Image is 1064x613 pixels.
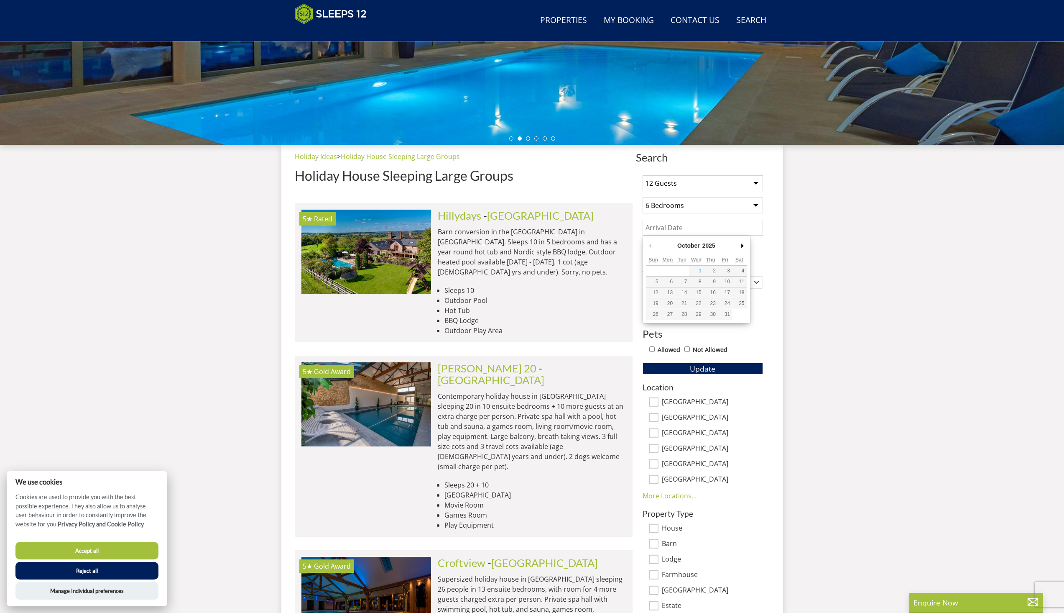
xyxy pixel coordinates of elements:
[438,557,485,569] a: Croftview
[438,209,481,222] a: Hillydays
[303,214,312,223] span: Hillydays has a 5 star rating under the Quality in Tourism Scheme
[689,277,703,287] button: 8
[732,277,746,287] button: 11
[444,480,626,490] li: Sleeps 20 + 10
[718,309,732,320] button: 31
[438,374,544,386] a: [GEOGRAPHIC_DATA]
[438,227,626,277] p: Barn conversion in the [GEOGRAPHIC_DATA] in [GEOGRAPHIC_DATA]. Sleeps 10 in 5 bedrooms and has a ...
[661,277,675,287] button: 6
[663,257,673,263] abbr: Monday
[718,277,732,287] button: 10
[661,287,675,298] button: 13
[444,490,626,500] li: [GEOGRAPHIC_DATA]
[732,287,746,298] button: 18
[301,210,431,293] a: 5★ Rated
[15,542,158,559] button: Accept all
[301,362,431,446] a: 5★ Gold Award
[738,239,747,252] button: Next Month
[718,266,732,276] button: 3
[301,210,431,293] img: hillydays-holiday-home-accommodation-devon-sleeping-10.original.jpg
[661,298,675,309] button: 20
[689,287,703,298] button: 15
[913,597,1039,608] p: Enquire Now
[643,491,697,500] a: More Locations...
[337,152,341,161] span: >
[675,298,689,309] button: 21
[646,239,655,252] button: Previous Month
[662,429,763,438] label: [GEOGRAPHIC_DATA]
[648,257,658,263] abbr: Sunday
[438,362,536,374] a: [PERSON_NAME] 20
[691,257,702,263] abbr: Wednesday
[537,11,590,30] a: Properties
[291,29,378,36] iframe: Customer reviews powered by Trustpilot
[658,345,680,354] label: Allowed
[646,277,661,287] button: 5
[314,367,351,376] span: Churchill 20 has been awarded a Gold Award by Visit England
[662,571,763,580] label: Farmhouse
[735,257,743,263] abbr: Saturday
[690,364,715,374] span: Update
[662,413,763,423] label: [GEOGRAPHIC_DATA]
[444,295,626,305] li: Outdoor Pool
[678,257,686,263] abbr: Tuesday
[643,363,763,374] button: Update
[15,582,158,600] button: Manage Individual preferences
[303,562,312,571] span: Croftview has a 5 star rating under the Quality in Tourism Scheme
[444,285,626,295] li: Sleeps 10
[295,152,337,161] a: Holiday Ideas
[662,524,763,533] label: House
[295,3,367,24] img: Sleeps 12
[295,168,633,183] h1: Holiday House Sleeping Large Groups
[643,509,763,518] h3: Property Type
[301,362,431,446] img: open-uri20231109-69-pb86i6.original.
[303,367,312,376] span: Churchill 20 has a 5 star rating under the Quality in Tourism Scheme
[438,362,544,386] span: -
[646,287,661,298] button: 12
[487,209,594,222] a: [GEOGRAPHIC_DATA]
[636,151,770,163] span: Search
[444,500,626,510] li: Movie Room
[444,520,626,530] li: Play Equipment
[676,239,701,252] div: October
[718,298,732,309] button: 24
[732,298,746,309] button: 25
[675,309,689,320] button: 28
[643,220,763,236] input: Arrival Date
[675,287,689,298] button: 14
[646,309,661,320] button: 26
[718,287,732,298] button: 17
[7,478,167,486] h2: We use cookies
[662,540,763,549] label: Barn
[438,391,626,472] p: Contemporary holiday house in [GEOGRAPHIC_DATA] sleeping 20 in 10 ensuite bedrooms + 10 more gues...
[693,345,727,354] label: Not Allowed
[706,257,715,263] abbr: Thursday
[662,475,763,485] label: [GEOGRAPHIC_DATA]
[15,562,158,580] button: Reject all
[483,209,594,222] span: -
[444,305,626,315] li: Hot Tub
[444,315,626,326] li: BBQ Lodge
[689,309,703,320] button: 29
[675,277,689,287] button: 7
[689,266,703,276] button: 1
[704,266,718,276] button: 2
[704,287,718,298] button: 16
[667,11,723,30] a: Contact Us
[487,557,598,569] span: -
[662,398,763,407] label: [GEOGRAPHIC_DATA]
[662,586,763,595] label: [GEOGRAPHIC_DATA]
[701,239,717,252] div: 2025
[733,11,770,30] a: Search
[704,277,718,287] button: 9
[444,510,626,520] li: Games Room
[689,298,703,309] button: 22
[643,383,763,392] h3: Location
[314,562,351,571] span: Croftview has been awarded a Gold Award by Visit England
[7,492,167,535] p: Cookies are used to provide you with the best possible experience. They also allow us to analyse ...
[491,557,598,569] a: [GEOGRAPHIC_DATA]
[661,309,675,320] button: 27
[314,214,332,223] span: Rated
[704,298,718,309] button: 23
[662,444,763,454] label: [GEOGRAPHIC_DATA]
